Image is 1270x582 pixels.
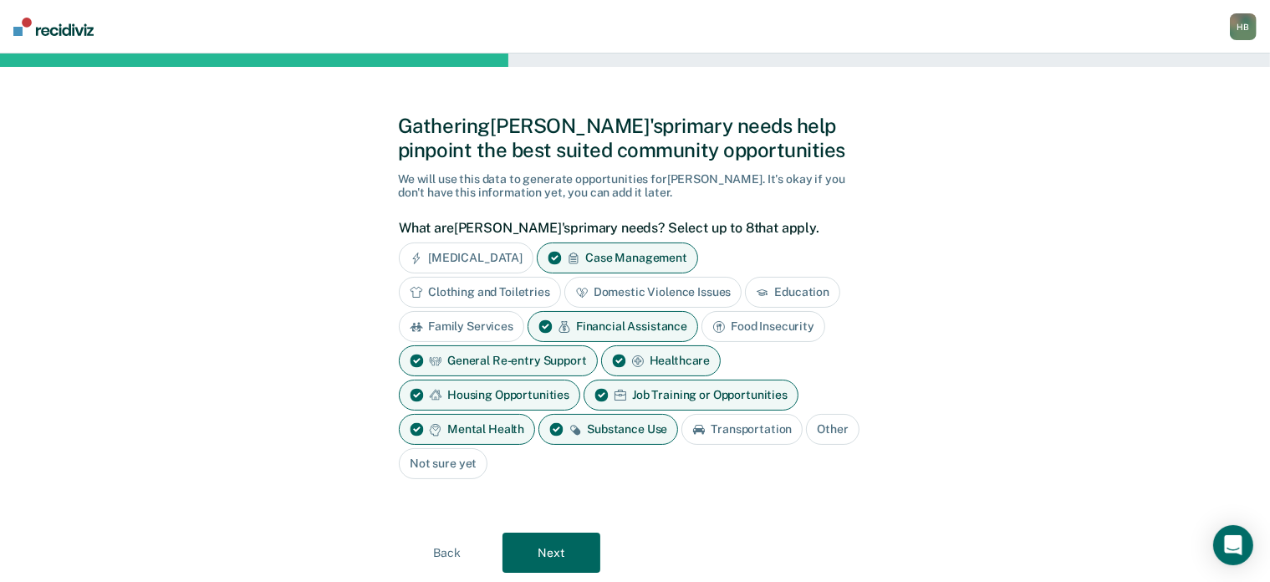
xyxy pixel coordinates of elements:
[537,242,698,273] div: Case Management
[601,345,722,376] div: Healthcare
[399,220,863,236] label: What are [PERSON_NAME]'s primary needs? Select up to 8 that apply.
[538,414,678,445] div: Substance Use
[398,533,496,573] button: Back
[399,311,524,342] div: Family Services
[681,414,803,445] div: Transportation
[1213,525,1253,565] div: Open Intercom Messenger
[502,533,600,573] button: Next
[398,114,872,162] div: Gathering [PERSON_NAME]'s primary needs help pinpoint the best suited community opportunities
[806,414,859,445] div: Other
[1230,13,1257,40] button: HB
[399,345,598,376] div: General Re-entry Support
[584,380,798,411] div: Job Training or Opportunities
[701,311,825,342] div: Food Insecurity
[13,18,94,36] img: Recidiviz
[399,242,533,273] div: [MEDICAL_DATA]
[528,311,698,342] div: Financial Assistance
[745,277,840,308] div: Education
[399,448,487,479] div: Not sure yet
[564,277,742,308] div: Domestic Violence Issues
[399,277,561,308] div: Clothing and Toiletries
[1230,13,1257,40] div: H B
[399,414,535,445] div: Mental Health
[399,380,580,411] div: Housing Opportunities
[398,172,872,201] div: We will use this data to generate opportunities for [PERSON_NAME] . It's okay if you don't have t...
